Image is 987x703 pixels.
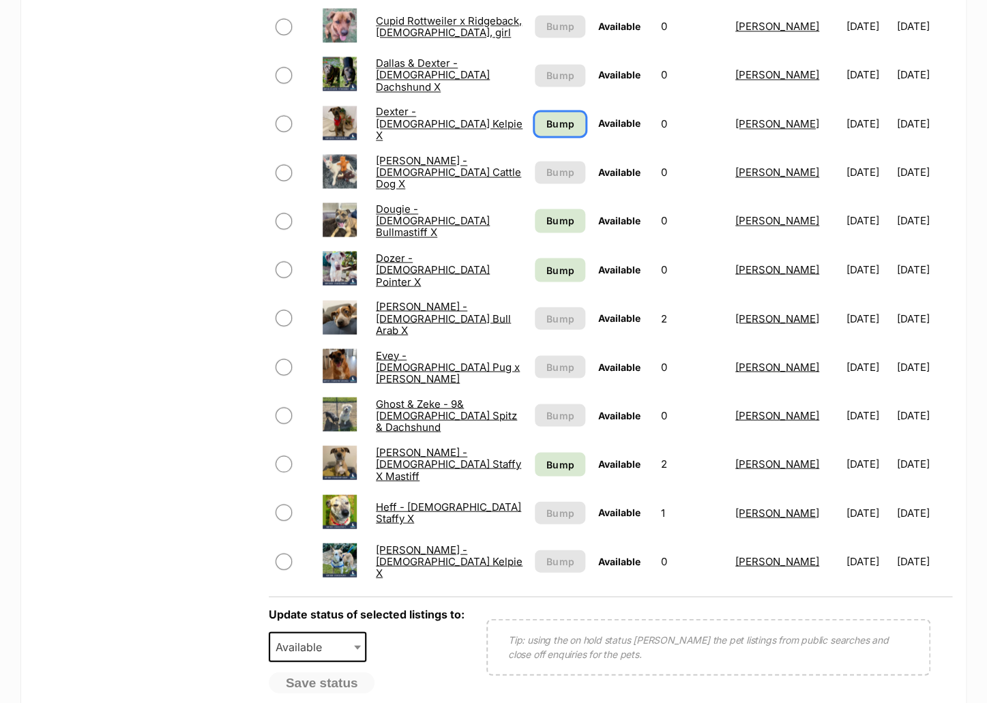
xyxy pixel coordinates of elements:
[840,489,895,536] td: [DATE]
[535,161,585,183] button: Bump
[655,440,728,487] td: 2
[535,501,585,524] button: Bump
[896,197,951,244] td: [DATE]
[508,632,909,661] p: Tip: using the on hold status [PERSON_NAME] the pet listings from public searches and close off e...
[840,3,895,50] td: [DATE]
[270,637,336,656] span: Available
[735,312,819,325] a: [PERSON_NAME]
[598,117,640,129] span: Available
[546,263,574,277] span: Bump
[546,457,574,471] span: Bump
[735,117,819,130] a: [PERSON_NAME]
[376,57,490,93] a: Dallas & Dexter - [DEMOGRAPHIC_DATA] Dachshund X
[535,64,585,87] button: Bump
[546,19,574,33] span: Bump
[376,154,521,191] a: [PERSON_NAME] - [DEMOGRAPHIC_DATA] Cattle Dog X
[535,307,585,329] button: Bump
[896,489,951,536] td: [DATE]
[655,537,728,584] td: 0
[840,100,895,147] td: [DATE]
[546,505,574,520] span: Bump
[896,51,951,98] td: [DATE]
[269,607,465,620] label: Update status of selected listings to:
[735,166,819,179] a: [PERSON_NAME]
[598,312,640,323] span: Available
[655,51,728,98] td: 0
[376,299,511,336] a: [PERSON_NAME] - [DEMOGRAPHIC_DATA] Bull Arab X
[735,506,819,519] a: [PERSON_NAME]
[598,555,640,567] span: Available
[735,214,819,227] a: [PERSON_NAME]
[735,408,819,421] a: [PERSON_NAME]
[896,440,951,487] td: [DATE]
[655,197,728,244] td: 0
[546,554,574,568] span: Bump
[546,165,574,179] span: Bump
[535,112,585,136] a: Bump
[535,355,585,378] button: Bump
[735,360,819,373] a: [PERSON_NAME]
[840,197,895,244] td: [DATE]
[598,263,640,275] span: Available
[598,69,640,80] span: Available
[840,295,895,342] td: [DATE]
[896,100,951,147] td: [DATE]
[546,408,574,422] span: Bump
[376,500,521,524] a: Heff - [DEMOGRAPHIC_DATA] Staffy X
[840,537,895,584] td: [DATE]
[376,203,490,239] a: Dougie - [DEMOGRAPHIC_DATA] Bullmastiff X
[840,343,895,390] td: [DATE]
[546,311,574,325] span: Bump
[735,20,819,33] a: [PERSON_NAME]
[896,537,951,584] td: [DATE]
[655,489,728,536] td: 1
[376,543,522,580] a: [PERSON_NAME] - [DEMOGRAPHIC_DATA] Kelpie X
[655,3,728,50] td: 0
[376,348,520,385] a: Evey - [DEMOGRAPHIC_DATA] Pug x [PERSON_NAME]
[598,409,640,421] span: Available
[376,445,521,482] a: [PERSON_NAME] - [DEMOGRAPHIC_DATA] Staffy X Mastiff
[840,149,895,196] td: [DATE]
[598,458,640,469] span: Available
[598,506,640,518] span: Available
[269,631,367,661] span: Available
[546,213,574,228] span: Bump
[598,166,640,178] span: Available
[546,68,574,83] span: Bump
[535,550,585,572] button: Bump
[735,68,819,81] a: [PERSON_NAME]
[598,361,640,372] span: Available
[655,149,728,196] td: 0
[546,359,574,374] span: Bump
[840,391,895,438] td: [DATE]
[535,404,585,426] button: Bump
[535,452,585,476] a: Bump
[840,51,895,98] td: [DATE]
[655,295,728,342] td: 2
[896,3,951,50] td: [DATE]
[376,397,517,434] a: Ghost & Zeke - 9&[DEMOGRAPHIC_DATA] Spitz & Dachshund
[655,100,728,147] td: 0
[840,440,895,487] td: [DATE]
[896,245,951,293] td: [DATE]
[896,149,951,196] td: [DATE]
[896,295,951,342] td: [DATE]
[535,15,585,38] button: Bump
[376,251,490,288] a: Dozer - [DEMOGRAPHIC_DATA] Pointer X
[269,672,375,693] button: Save status
[655,245,728,293] td: 0
[376,14,522,39] a: Cupid Rottweiler x Ridgeback, [DEMOGRAPHIC_DATA], girl
[735,457,819,470] a: [PERSON_NAME]
[598,20,640,32] span: Available
[735,554,819,567] a: [PERSON_NAME]
[376,105,522,142] a: Dexter - [DEMOGRAPHIC_DATA] Kelpie X
[655,391,728,438] td: 0
[840,245,895,293] td: [DATE]
[546,117,574,131] span: Bump
[598,215,640,226] span: Available
[896,391,951,438] td: [DATE]
[655,343,728,390] td: 0
[735,263,819,275] a: [PERSON_NAME]
[535,209,585,233] a: Bump
[896,343,951,390] td: [DATE]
